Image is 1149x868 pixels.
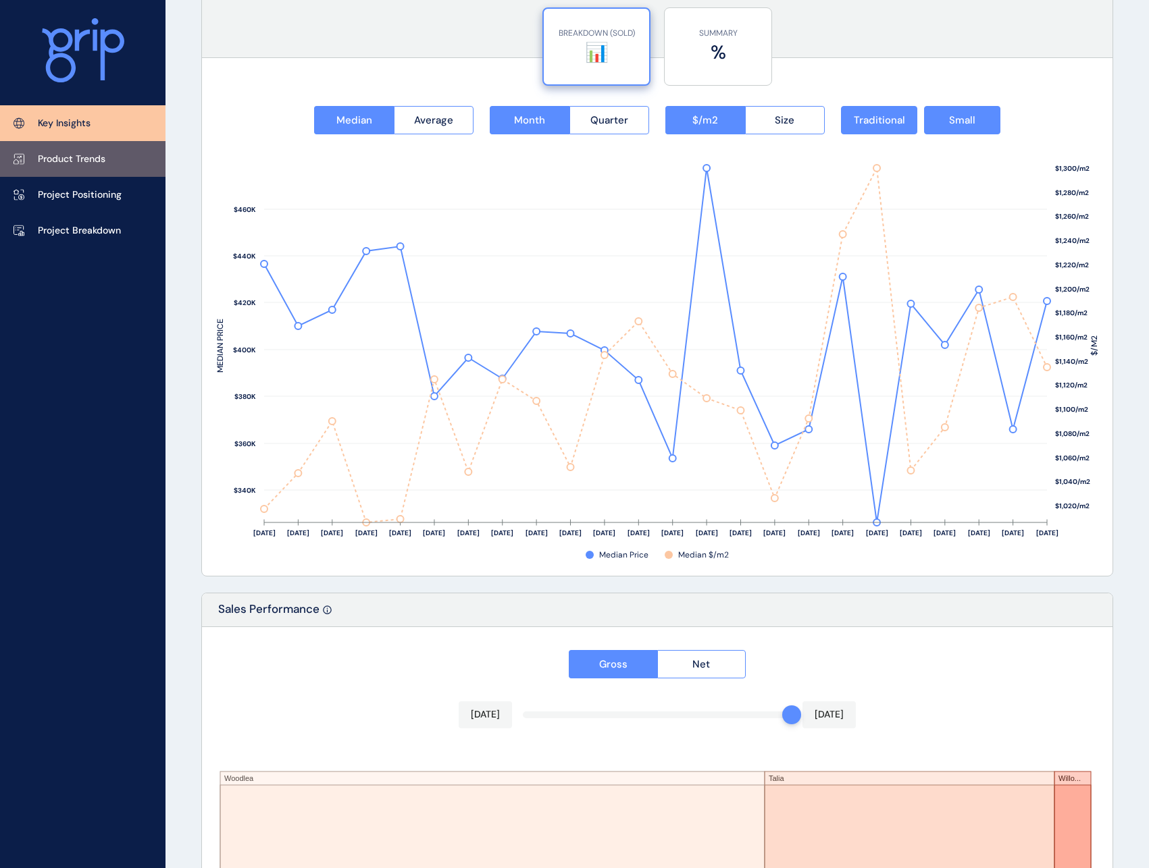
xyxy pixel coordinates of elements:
text: $1,100/m2 [1055,405,1088,414]
text: $1,200/m2 [1055,285,1090,294]
text: $1,240/m2 [1055,236,1090,245]
button: Net [657,650,746,678]
button: Gross [569,650,657,678]
button: Median [314,106,394,134]
span: Traditional [854,113,905,127]
span: Average [414,113,453,127]
text: $1,260/m2 [1055,212,1089,221]
span: Small [949,113,975,127]
text: $1,140/m2 [1055,357,1088,366]
span: Median $/m2 [678,549,729,561]
span: $/m2 [692,113,718,127]
span: Size [775,113,794,127]
button: Small [924,106,1000,134]
span: Quarter [590,113,628,127]
p: Key Insights [38,117,91,130]
text: $1,180/m2 [1055,308,1088,317]
p: Product Trends [38,153,105,166]
text: $1,280/m2 [1055,188,1089,197]
text: $/M2 [1089,335,1100,356]
button: Average [394,106,474,134]
text: $1,020/m2 [1055,501,1090,510]
button: Quarter [569,106,650,134]
text: $1,160/m2 [1055,333,1088,342]
button: Traditional [841,106,917,134]
text: $1,220/m2 [1055,261,1089,269]
text: $1,120/m2 [1055,381,1088,389]
p: Project Breakdown [38,224,121,238]
p: [DATE] [471,708,500,722]
p: SUMMARY [671,28,765,39]
text: $1,060/m2 [1055,454,1090,462]
span: Gross [599,657,628,671]
span: Median [336,113,372,127]
p: [DATE] [815,708,844,722]
label: 📊 [551,39,642,65]
label: % [671,39,765,65]
button: Size [745,106,825,134]
span: Median Price [599,549,648,561]
button: Month [490,106,569,134]
p: BREAKDOWN (SOLD) [551,28,642,39]
p: Project Positioning [38,188,122,202]
button: $/m2 [665,106,745,134]
span: Month [514,113,545,127]
text: $1,080/m2 [1055,429,1090,438]
p: Sales Performance [218,601,320,626]
span: Net [692,657,710,671]
text: $1,300/m2 [1055,164,1090,173]
text: $1,040/m2 [1055,477,1090,486]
